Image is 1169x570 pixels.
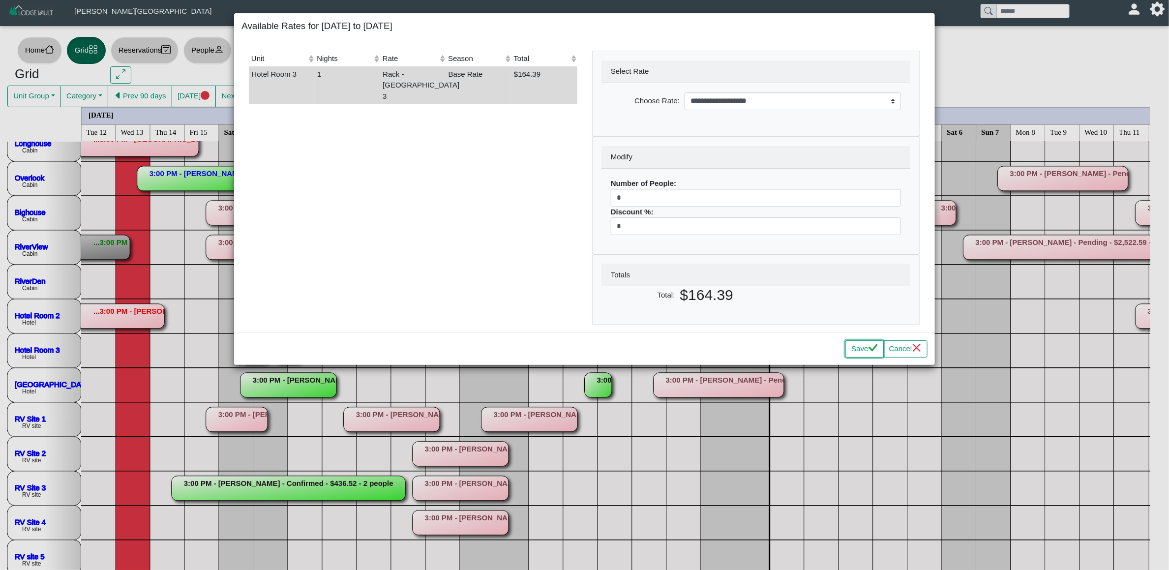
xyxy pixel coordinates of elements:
button: Cancelx [883,340,928,358]
svg: check [869,343,878,353]
svg: x [912,343,922,353]
div: Select Rate [601,60,910,83]
td: Hotel Room 3 [249,66,314,105]
label: Total: [599,286,677,308]
button: Savecheck [845,340,883,358]
div: Totals [601,264,910,286]
div: Modify [601,146,910,169]
div: Unit [251,53,308,64]
td: Base Rate [446,66,511,105]
td: Rack - [GEOGRAPHIC_DATA] 3 [380,66,446,105]
td: $164.39 [511,66,577,105]
div: Total [514,53,570,64]
td: 1 [315,66,380,105]
h2: $164.39 [680,286,910,304]
div: Season [448,53,505,64]
b: Discount %: [611,208,654,216]
div: Nights [317,53,373,64]
div: Rate [383,53,439,64]
h5: Available Rates for [DATE] to [DATE] [241,21,392,32]
b: Number of People: [611,179,676,187]
label: Choose Rate: [608,92,682,110]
